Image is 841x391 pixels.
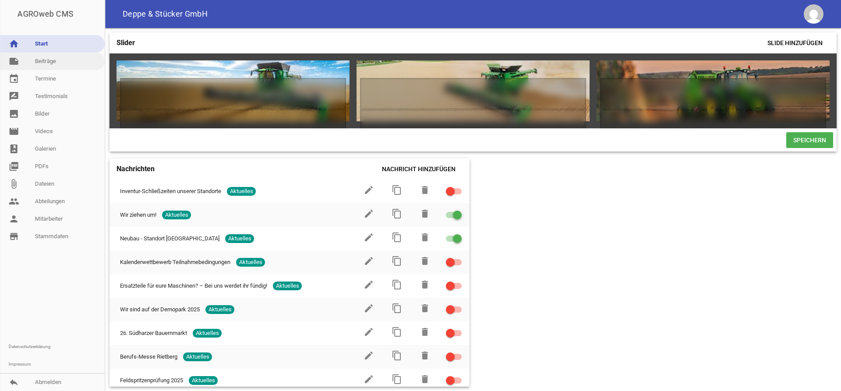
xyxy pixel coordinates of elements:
[364,303,374,314] i: edit
[120,234,219,243] span: Neubau - Standort [GEOGRAPHIC_DATA]
[9,126,19,137] i: movie
[364,327,374,337] i: edit
[364,308,374,315] a: edit
[392,208,402,219] i: content_copy
[227,187,256,196] span: Aktuelles
[9,196,19,207] i: people
[786,132,833,148] span: Speichern
[420,303,430,314] i: delete
[392,350,402,361] i: content_copy
[364,379,374,386] a: edit
[120,187,221,196] span: Inventur-Schließzeiten unserer Standorte
[120,305,200,314] span: Wir sind auf der Demopark 2025
[364,374,374,384] i: edit
[392,185,402,195] i: content_copy
[120,329,187,338] span: 26. Südharzer Bauernmarkt
[236,258,265,267] span: Aktuelles
[9,91,19,102] i: rate_review
[120,258,230,267] span: Kalenderwettbewerb Teilnahmebedingungen
[364,332,374,338] a: edit
[392,374,402,384] i: content_copy
[760,35,830,51] span: Slide hinzufügen
[9,214,19,224] i: person
[392,279,402,290] i: content_copy
[120,352,177,361] span: Berufs-Messe Rietberg
[120,282,267,290] span: Ersatzteile für eure Maschinen? – Bei uns werdet ihr fündig!
[392,327,402,337] i: content_copy
[420,232,430,243] i: delete
[364,208,374,219] i: edit
[392,303,402,314] i: content_copy
[364,261,374,268] a: edit
[189,376,218,385] span: Aktuelles
[9,74,19,84] i: event
[205,305,234,314] span: Aktuelles
[420,327,430,337] i: delete
[183,352,212,361] span: Aktuelles
[420,374,430,384] i: delete
[364,256,374,266] i: edit
[225,234,254,243] span: Aktuelles
[9,144,19,154] i: photo_album
[420,256,430,266] i: delete
[420,208,430,219] i: delete
[420,185,430,195] i: delete
[364,190,374,197] a: edit
[9,161,19,172] i: picture_as_pdf
[364,232,374,243] i: edit
[392,232,402,243] i: content_copy
[9,179,19,189] i: attach_file
[9,231,19,242] i: store_mall_directory
[392,256,402,266] i: content_copy
[193,329,222,338] span: Aktuelles
[273,282,302,290] span: Aktuelles
[123,10,208,18] span: Deppe & Stücker GmbH
[364,285,374,291] a: edit
[364,356,374,362] a: edit
[364,214,374,220] a: edit
[9,109,19,119] i: image
[120,376,183,385] span: Feldspritzenprüfung 2025
[364,279,374,290] i: edit
[9,377,19,387] i: reply
[364,350,374,361] i: edit
[375,161,463,177] span: Nachricht hinzufügen
[9,39,19,49] i: home
[420,279,430,290] i: delete
[117,36,135,50] h4: Slider
[364,185,374,195] i: edit
[420,350,430,361] i: delete
[9,56,19,67] i: note
[364,237,374,244] a: edit
[117,162,155,176] h4: Nachrichten
[162,211,191,219] span: Aktuelles
[120,211,156,219] span: Wir ziehen um!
